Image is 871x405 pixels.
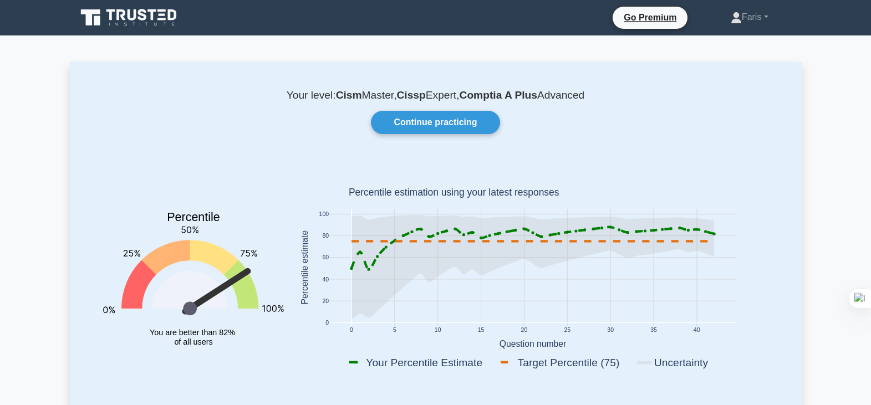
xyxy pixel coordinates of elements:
text: 5 [393,327,396,334]
text: 100 [319,212,329,218]
b: Cissp [396,89,425,101]
text: Question number [499,339,566,348]
a: Go Premium [617,11,683,24]
text: 60 [322,255,329,261]
text: 10 [434,327,441,334]
text: 80 [322,233,329,239]
p: Your level: Master, Expert, Advanced [96,89,775,102]
b: Cism [336,89,362,101]
text: 40 [694,327,700,334]
text: 25 [564,327,571,334]
text: 40 [322,276,329,283]
b: Comptia A Plus [460,89,537,101]
a: Continue practicing [371,111,500,134]
text: 20 [322,298,329,304]
tspan: You are better than 82% [150,328,235,337]
text: 0 [325,320,329,326]
text: 30 [607,327,614,334]
a: Faris [704,6,795,28]
text: Percentile estimate [299,230,309,305]
text: Percentile [167,211,220,224]
text: 20 [521,327,527,334]
tspan: of all users [174,337,212,346]
text: 15 [477,327,484,334]
text: 0 [349,327,353,334]
text: Percentile estimation using your latest responses [348,187,559,198]
text: 35 [650,327,657,334]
